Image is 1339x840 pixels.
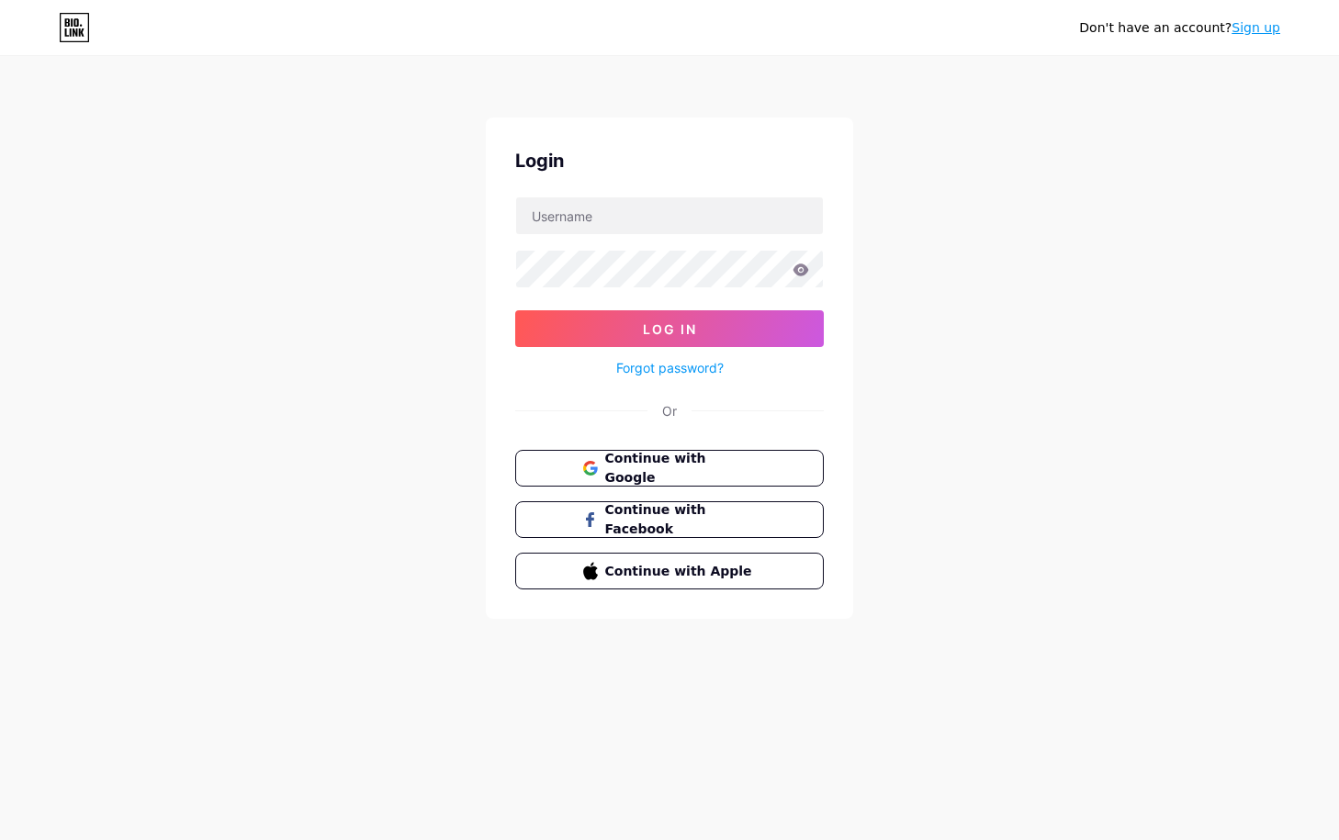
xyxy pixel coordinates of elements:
[605,562,757,581] span: Continue with Apple
[605,500,757,539] span: Continue with Facebook
[515,553,824,589] button: Continue with Apple
[516,197,823,234] input: Username
[1079,18,1280,38] div: Don't have an account?
[515,310,824,347] button: Log In
[1232,20,1280,35] a: Sign up
[662,401,677,420] div: Or
[515,501,824,538] button: Continue with Facebook
[515,450,824,487] button: Continue with Google
[643,321,697,337] span: Log In
[605,449,757,487] span: Continue with Google
[616,358,724,377] a: Forgot password?
[515,147,824,174] div: Login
